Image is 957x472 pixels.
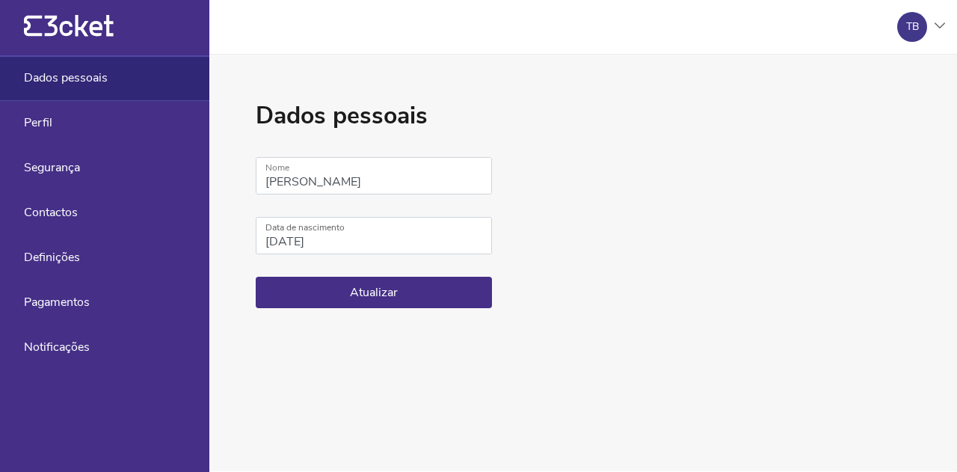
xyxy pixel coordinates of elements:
[24,16,42,37] g: {' '}
[24,340,90,354] span: Notificações
[24,71,108,85] span: Dados pessoais
[24,30,114,40] a: {' '}
[906,21,919,33] div: TB
[24,206,78,219] span: Contactos
[24,251,80,264] span: Definições
[24,116,52,129] span: Perfil
[24,295,90,309] span: Pagamentos
[256,277,492,308] button: Atualizar
[24,161,80,174] span: Segurança
[256,99,492,132] h1: Dados pessoais
[256,217,492,238] label: Data de nascimento
[256,157,492,194] input: Nome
